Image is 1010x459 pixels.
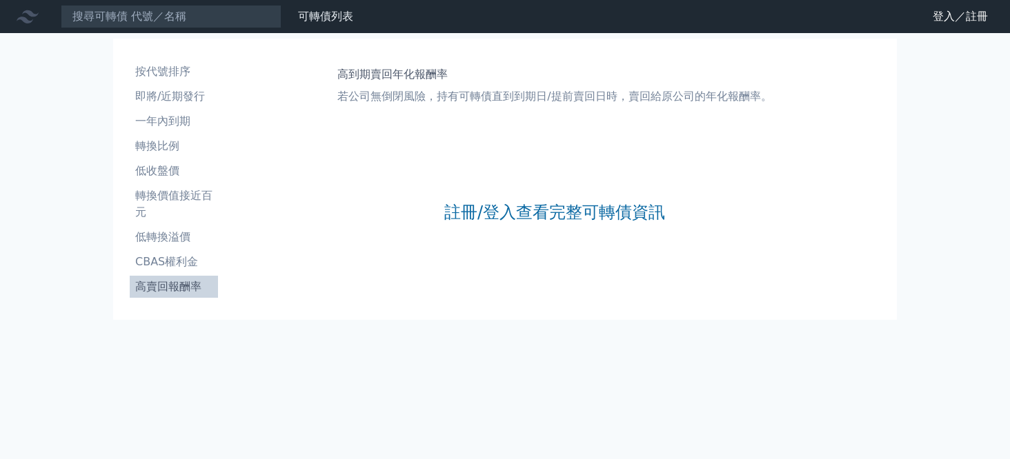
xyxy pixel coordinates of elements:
[130,276,218,298] a: 高賣回報酬率
[130,163,218,179] li: 低收盤價
[61,5,281,28] input: 搜尋可轉債 代號／名稱
[130,185,218,223] a: 轉換價值接近百元
[337,66,771,83] h1: 高到期賣回年化報酬率
[130,88,218,105] li: 即將/近期發行
[130,85,218,108] a: 即將/近期發行
[130,110,218,132] a: 一年內到期
[130,63,218,80] li: 按代號排序
[130,187,218,221] li: 轉換價值接近百元
[130,160,218,182] a: 低收盤價
[130,113,218,130] li: 一年內到期
[444,201,665,223] a: 註冊/登入查看完整可轉債資訊
[130,226,218,248] a: 低轉換溢價
[130,254,218,270] li: CBAS權利金
[130,61,218,83] a: 按代號排序
[130,278,218,295] li: 高賣回報酬率
[922,6,999,28] a: 登入／註冊
[130,229,218,245] li: 低轉換溢價
[130,135,218,157] a: 轉換比例
[130,251,218,273] a: CBAS權利金
[130,138,218,154] li: 轉換比例
[337,88,771,105] p: 若公司無倒閉風險，持有可轉債直到到期日/提前賣回日時，賣回給原公司的年化報酬率。
[298,10,353,23] a: 可轉債列表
